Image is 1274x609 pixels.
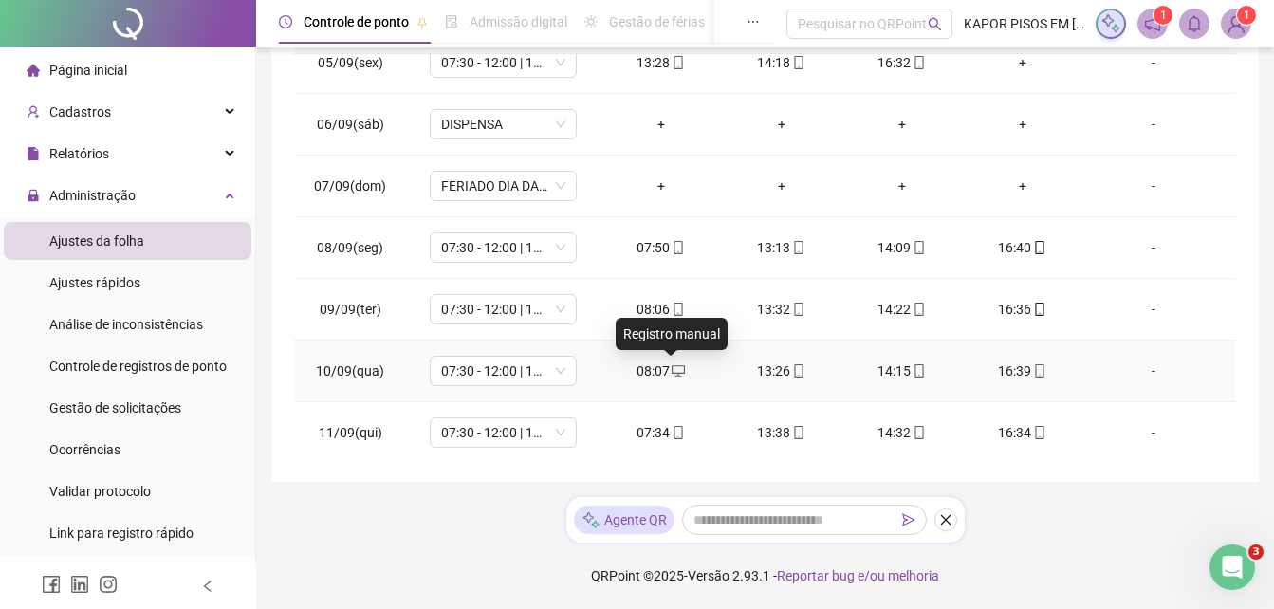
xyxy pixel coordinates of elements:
[977,114,1067,135] div: +
[857,360,947,381] div: 14:15
[1031,426,1046,439] span: mobile
[441,172,565,200] span: FERIADO DIA DA INDEPENDÊNCIA
[857,52,947,73] div: 16:32
[616,114,706,135] div: +
[736,52,826,73] div: 14:18
[49,442,120,457] span: Ocorrências
[857,237,947,258] div: 14:09
[49,188,136,203] span: Administração
[1209,544,1255,590] iframe: Intercom live chat
[790,303,805,316] span: mobile
[911,241,926,254] span: mobile
[304,14,409,29] span: Controle de ponto
[670,303,685,316] span: mobile
[736,299,826,320] div: 13:32
[584,15,598,28] span: sun
[49,233,144,249] span: Ajustes da folha
[441,110,565,138] span: DISPENSA
[977,52,1067,73] div: +
[790,56,805,69] span: mobile
[688,568,729,583] span: Versão
[441,48,565,77] span: 07:30 - 12:00 | 13:00 - 16:30
[857,299,947,320] div: 14:22
[977,360,1067,381] div: 16:39
[319,425,382,440] span: 11/09(qui)
[1098,237,1209,258] div: -
[49,317,203,332] span: Análise de inconsistências
[902,513,915,526] span: send
[616,318,728,350] div: Registro manual
[49,484,151,499] span: Validar protocolo
[777,568,939,583] span: Reportar bug e/ou melhoria
[736,360,826,381] div: 13:26
[256,543,1274,609] footer: QRPoint © 2025 - 2.93.1 -
[1098,360,1209,381] div: -
[1098,114,1209,135] div: -
[316,363,384,378] span: 10/09(qua)
[1244,9,1250,22] span: 1
[670,241,685,254] span: mobile
[49,400,181,415] span: Gestão de solicitações
[27,64,40,77] span: home
[736,422,826,443] div: 13:38
[857,175,947,196] div: +
[49,526,194,541] span: Link para registro rápido
[616,237,706,258] div: 07:50
[977,422,1067,443] div: 16:34
[1154,6,1172,25] sup: 1
[470,14,567,29] span: Admissão digital
[964,13,1084,34] span: KAPOR PISOS EM [GEOGRAPHIC_DATA]
[736,114,826,135] div: +
[574,506,674,534] div: Agente QR
[1222,9,1250,38] img: 45903
[670,56,685,69] span: mobile
[441,418,565,447] span: 07:30 - 12:00 | 13:00 - 16:30
[317,240,383,255] span: 08/09(seg)
[1100,13,1121,34] img: sparkle-icon.fc2bf0ac1784a2077858766a79e2daf3.svg
[1031,303,1046,316] span: mobile
[320,302,381,317] span: 09/09(ter)
[616,52,706,73] div: 13:28
[49,104,111,120] span: Cadastros
[790,241,805,254] span: mobile
[911,426,926,439] span: mobile
[790,364,805,378] span: mobile
[1098,175,1209,196] div: -
[857,422,947,443] div: 14:32
[1237,6,1256,25] sup: Atualize o seu contato no menu Meus Dados
[317,117,384,132] span: 06/09(sáb)
[441,233,565,262] span: 07:30 - 12:00 | 13:00 - 16:30
[616,175,706,196] div: +
[1098,299,1209,320] div: -
[318,55,383,70] span: 05/09(sex)
[441,295,565,323] span: 07:30 - 12:00 | 13:00 - 16:30
[670,426,685,439] span: mobile
[201,580,214,593] span: left
[582,510,600,530] img: sparkle-icon.fc2bf0ac1784a2077858766a79e2daf3.svg
[27,105,40,119] span: user-add
[279,15,292,28] span: clock-circle
[977,237,1067,258] div: 16:40
[42,575,61,594] span: facebook
[1186,15,1203,32] span: bell
[616,360,706,381] div: 08:07
[616,299,706,320] div: 08:06
[1031,364,1046,378] span: mobile
[314,178,386,194] span: 07/09(dom)
[977,299,1067,320] div: 16:36
[736,175,826,196] div: +
[49,359,227,374] span: Controle de registros de ponto
[1248,544,1264,560] span: 3
[49,63,127,78] span: Página inicial
[928,17,942,31] span: search
[441,357,565,385] span: 07:30 - 12:00 | 13:00 - 16:30
[790,426,805,439] span: mobile
[616,422,706,443] div: 07:34
[416,17,428,28] span: pushpin
[736,237,826,258] div: 13:13
[70,575,89,594] span: linkedin
[911,364,926,378] span: mobile
[911,303,926,316] span: mobile
[1098,52,1209,73] div: -
[747,15,760,28] span: ellipsis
